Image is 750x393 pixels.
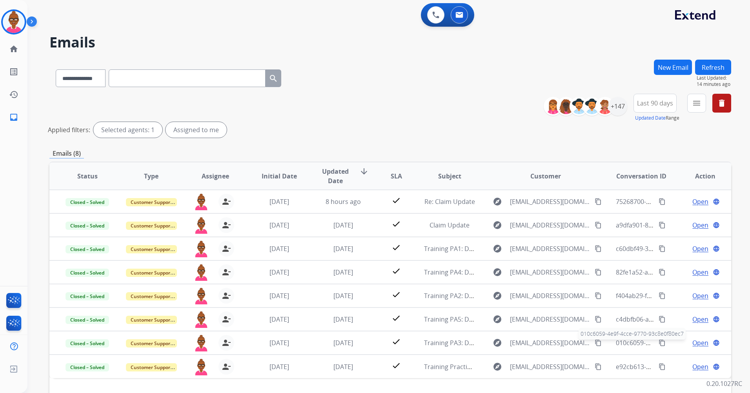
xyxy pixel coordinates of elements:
img: agent-avatar [193,335,209,351]
mat-icon: check [391,266,401,276]
mat-icon: language [713,339,720,346]
span: [DATE] [269,244,289,253]
mat-icon: content_copy [659,292,666,299]
span: Customer Support [126,245,177,253]
mat-icon: delete [717,98,726,108]
span: Open [692,291,708,300]
span: f404ab29-f904-4ae6-b726-614ca23d2fb7 [616,291,733,300]
span: [EMAIL_ADDRESS][DOMAIN_NAME] [510,338,590,348]
mat-icon: content_copy [595,222,602,229]
span: 8 hours ago [326,197,361,206]
span: Training PA1: Do Not Assign ([PERSON_NAME]) [424,244,561,253]
mat-icon: search [269,74,278,83]
mat-icon: person_remove [222,267,231,277]
span: Open [692,338,708,348]
mat-icon: check [391,196,401,205]
span: Training PA4: Do Not Assign ([PERSON_NAME]) [424,268,561,277]
span: Closed – Solved [66,222,109,230]
span: Customer [530,171,561,181]
span: [DATE] [333,291,353,300]
img: agent-avatar [193,288,209,304]
img: avatar [3,11,25,33]
mat-icon: explore [493,291,502,300]
button: Last 90 days [633,94,677,113]
div: +147 [608,97,627,116]
mat-icon: check [391,337,401,346]
mat-icon: content_copy [595,292,602,299]
img: agent-avatar [193,264,209,281]
span: Open [692,244,708,253]
mat-icon: history [9,90,18,99]
mat-icon: content_copy [595,198,602,205]
span: Claim Update [430,221,470,229]
img: agent-avatar [193,311,209,328]
mat-icon: content_copy [659,339,666,346]
span: 14 minutes ago [697,81,731,87]
span: [DATE] [269,221,289,229]
p: 0.20.1027RC [706,379,742,388]
mat-icon: content_copy [595,363,602,370]
img: agent-avatar [193,194,209,210]
span: [DATE] [269,268,289,277]
button: Refresh [695,60,731,75]
span: c60dbf49-3872-45db-bdb0-51eeef0e05bc [616,244,736,253]
mat-icon: person_remove [222,315,231,324]
span: [DATE] [333,268,353,277]
mat-icon: language [713,198,720,205]
mat-icon: menu [692,98,701,108]
span: [DATE] [333,338,353,347]
span: [EMAIL_ADDRESS][DOMAIN_NAME] [510,244,590,253]
mat-icon: explore [493,220,502,230]
mat-icon: explore [493,267,502,277]
span: Closed – Solved [66,339,109,348]
mat-icon: check [391,361,401,370]
span: [DATE] [269,291,289,300]
span: Customer Support [126,198,177,206]
span: Customer Support [126,316,177,324]
mat-icon: inbox [9,113,18,122]
mat-icon: list_alt [9,67,18,76]
span: Closed – Solved [66,269,109,277]
div: Assigned to me [166,122,227,138]
span: Range [635,115,679,121]
mat-icon: content_copy [659,198,666,205]
mat-icon: person_remove [222,291,231,300]
mat-icon: content_copy [595,316,602,323]
span: a9dfa901-814e-41ec-a404-6ae091cb5a61 [616,221,735,229]
img: agent-avatar [193,359,209,375]
span: 010c6059-4e9f-4cce-9770-93c8e0f80ec7 [579,328,686,340]
span: [DATE] [269,197,289,206]
span: Closed – Solved [66,292,109,300]
mat-icon: explore [493,338,502,348]
span: Customer Support [126,269,177,277]
span: Customer Support [126,363,177,371]
span: [EMAIL_ADDRESS][DOMAIN_NAME] [510,315,590,324]
span: Training PA2: Do Not Assign ([PERSON_NAME]) [424,291,561,300]
span: Closed – Solved [66,316,109,324]
mat-icon: person_remove [222,220,231,230]
span: [EMAIL_ADDRESS][DOMAIN_NAME] [510,267,590,277]
th: Action [667,162,731,190]
span: Open [692,315,708,324]
span: 82fe1a52-a94e-4c06-974f-43dbbc14d84a [616,268,734,277]
mat-icon: person_remove [222,338,231,348]
span: Customer Support [126,292,177,300]
span: Last Updated: [697,75,731,81]
span: [DATE] [269,315,289,324]
span: Open [692,220,708,230]
mat-icon: explore [493,197,502,206]
span: [EMAIL_ADDRESS][DOMAIN_NAME] [510,291,590,300]
mat-icon: explore [493,244,502,253]
span: Last 90 days [637,102,673,105]
p: Applied filters: [48,125,90,135]
mat-icon: content_copy [595,269,602,276]
mat-icon: content_copy [659,269,666,276]
span: Updated Date [318,167,353,186]
span: Open [692,362,708,371]
span: 010c6059-4e9f-4cce-9770-93c8e0f80ec7 [616,338,732,347]
mat-icon: content_copy [595,339,602,346]
span: Open [692,197,708,206]
mat-icon: explore [493,315,502,324]
mat-icon: check [391,313,401,323]
mat-icon: content_copy [595,245,602,252]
